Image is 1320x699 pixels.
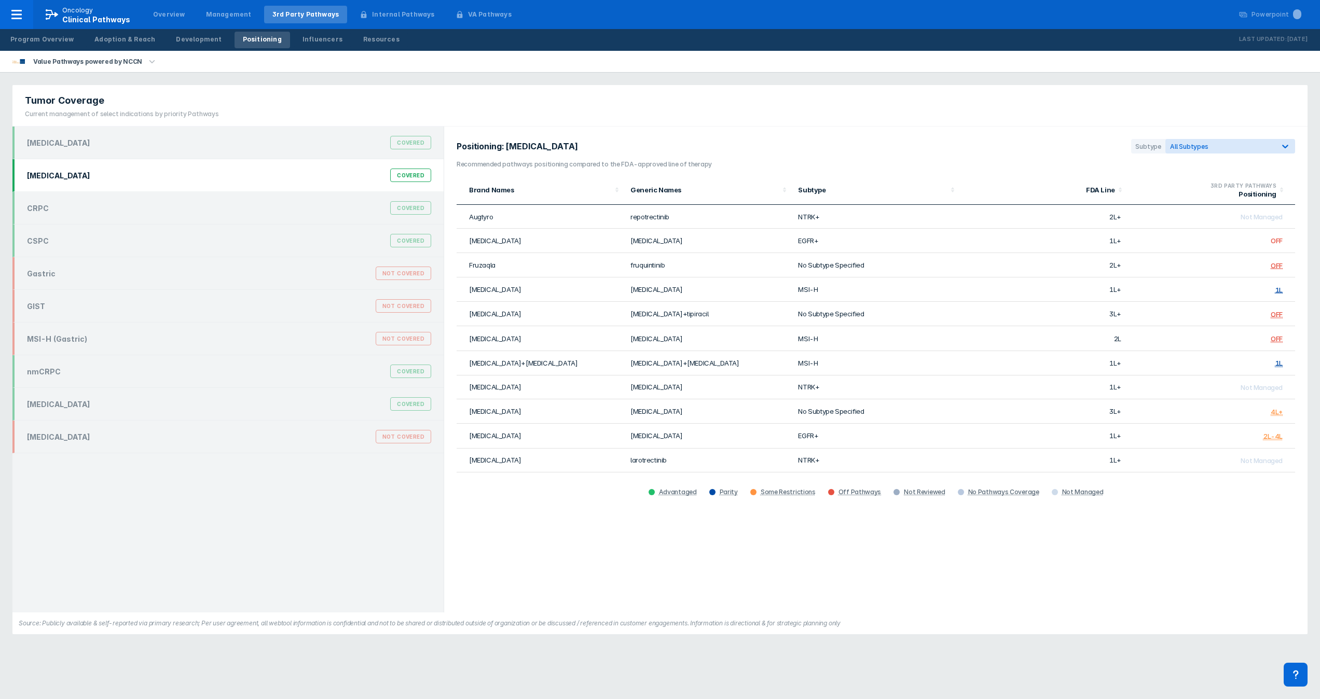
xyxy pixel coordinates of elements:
[243,35,282,44] div: Positioning
[1062,488,1104,496] div: Not Managed
[960,399,1127,424] td: 3L+
[792,449,959,472] td: NTRK+
[1239,34,1287,45] p: Last Updated:
[1275,286,1283,294] div: 1L
[1134,181,1276,190] div: 3RD PARTY PATHWAYS
[659,488,697,496] div: Advantaged
[27,138,90,147] div: [MEDICAL_DATA]
[457,277,624,302] td: [MEDICAL_DATA]
[390,169,431,182] div: Covered
[624,326,792,351] td: [MEDICAL_DATA]
[25,109,219,119] div: Current management of select indications by priority Pathways
[960,205,1127,229] td: 2L+
[838,488,881,496] div: Off Pathways
[355,32,408,48] a: Resources
[62,15,130,24] span: Clinical Pathways
[624,449,792,472] td: larotrectinib
[390,397,431,411] div: Covered
[27,334,87,343] div: MSI-H (Gastric)
[25,94,104,107] span: Tumor Coverage
[960,326,1127,351] td: 2L
[624,205,792,229] td: repotrectinib
[1271,310,1283,318] div: OFF
[624,302,792,326] td: [MEDICAL_DATA]+tipiracil
[457,160,1295,169] h3: Recommended pathways positioning compared to the FDA-approved line of therapy
[457,205,624,229] td: Augtyro
[1271,237,1283,245] span: OFF
[457,375,624,399] td: [MEDICAL_DATA]
[468,10,512,19] div: VA Pathways
[1170,143,1208,150] span: All Subtypes
[1284,663,1308,687] div: Contact Support
[206,10,252,19] div: Management
[264,6,348,23] a: 3rd Party Pathways
[27,400,90,409] div: [MEDICAL_DATA]
[10,35,74,44] div: Program Overview
[624,424,792,448] td: [MEDICAL_DATA]
[1287,34,1308,45] p: [DATE]
[2,32,82,48] a: Program Overview
[960,277,1127,302] td: 1L+
[960,424,1127,448] td: 1L+
[372,10,434,19] div: Internal Pathways
[302,35,342,44] div: Influencers
[960,302,1127,326] td: 3L+
[176,35,222,44] div: Development
[363,35,400,44] div: Resources
[966,186,1115,194] div: FDA Line
[27,269,56,278] div: Gastric
[960,351,1127,375] td: 1L+
[1271,335,1283,343] div: OFF
[1241,383,1283,392] span: Not Managed
[792,302,959,326] td: No Subtype Specified
[376,299,431,313] div: Not Covered
[86,32,163,48] a: Adoption & Reach
[960,449,1127,472] td: 1L+
[1134,190,1276,198] div: Positioning
[457,253,624,277] td: Fruzaqla
[792,399,959,424] td: No Subtype Specified
[62,6,93,15] p: Oncology
[153,10,185,19] div: Overview
[376,332,431,345] div: Not Covered
[390,365,431,378] div: Covered
[469,186,612,194] div: Brand Names
[235,32,290,48] a: Positioning
[376,267,431,280] div: Not Covered
[27,204,49,213] div: CRPC
[1241,456,1283,465] span: Not Managed
[792,229,959,253] td: EGFR+
[1241,213,1283,221] span: Not Managed
[960,229,1127,253] td: 1L+
[457,449,624,472] td: [MEDICAL_DATA]
[1271,408,1283,416] div: 4L+
[904,488,945,496] div: Not Reviewed
[198,6,260,23] a: Management
[624,375,792,399] td: [MEDICAL_DATA]
[1131,139,1165,153] div: Subtype
[390,201,431,215] div: Covered
[960,253,1127,277] td: 2L+
[390,234,431,247] div: Covered
[792,375,959,399] td: NTRK+
[27,171,90,180] div: [MEDICAL_DATA]
[792,424,959,448] td: EGFR+
[457,302,624,326] td: [MEDICAL_DATA]
[792,351,959,375] td: MSI-H
[968,488,1039,496] div: No Pathways Coverage
[272,10,339,19] div: 3rd Party Pathways
[1271,261,1283,270] div: OFF
[294,32,351,48] a: Influencers
[145,6,194,23] a: Overview
[792,277,959,302] td: MSI-H
[457,326,624,351] td: [MEDICAL_DATA]
[376,430,431,443] div: Not Covered
[390,136,431,149] div: Covered
[27,367,61,376] div: nmCRPC
[457,424,624,448] td: [MEDICAL_DATA]
[168,32,230,48] a: Development
[12,59,25,64] img: value-pathways-nccn
[1252,10,1301,19] div: Powerpoint
[630,186,779,194] div: Generic Names
[19,619,1301,628] figcaption: Source: Publicly available & self-reported via primary research; Per user agreement, all webtool ...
